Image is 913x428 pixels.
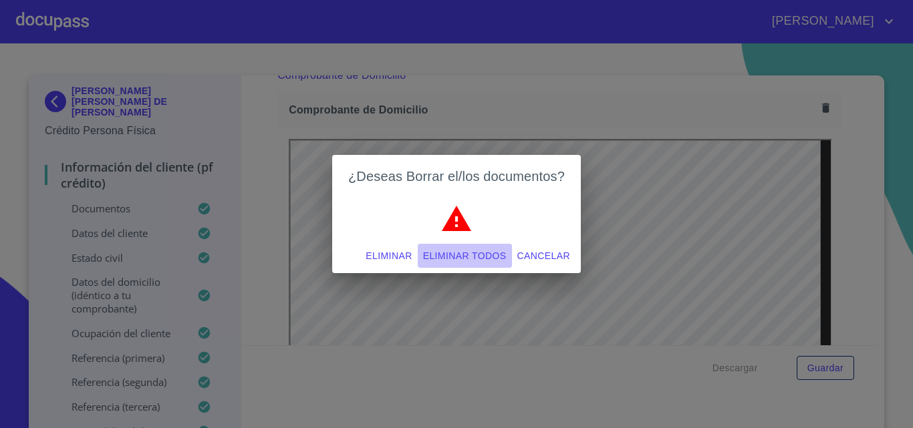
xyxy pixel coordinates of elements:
[360,244,417,268] button: Eliminar
[423,248,507,264] span: Eliminar todos
[418,244,512,268] button: Eliminar todos
[512,244,575,268] button: Cancelar
[366,248,412,264] span: Eliminar
[517,248,570,264] span: Cancelar
[348,166,565,187] h2: ¿Deseas Borrar el/los documentos?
